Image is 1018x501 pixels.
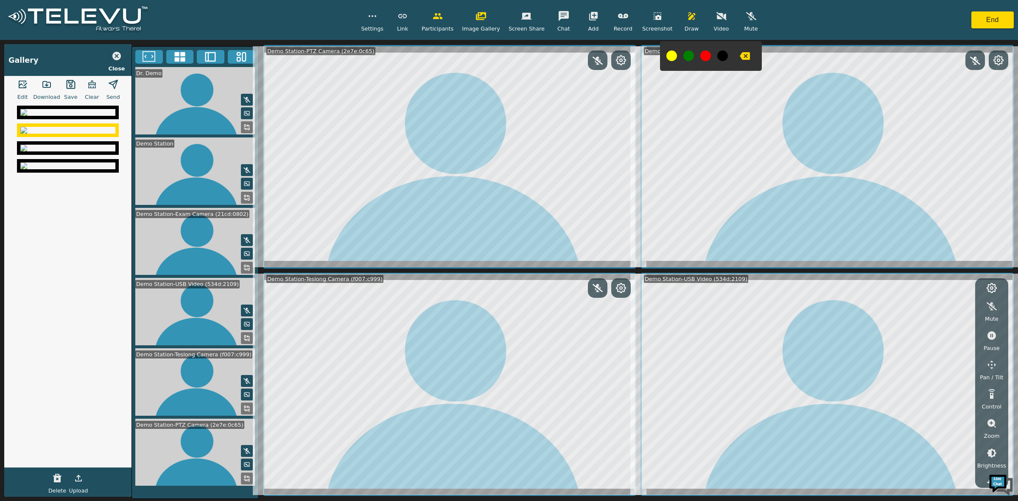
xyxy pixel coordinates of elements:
[20,127,115,134] img: a96183fc-99c3-4924-aedb-2ec6ab3d706e
[49,107,117,193] span: We're online!
[241,318,253,330] button: Picture in Picture
[68,470,89,487] button: Upload
[69,487,88,495] span: Upload
[85,93,99,101] span: Clear
[44,45,143,56] div: Chat with us now
[980,373,1003,381] span: Pan / Tilt
[166,50,194,64] button: 4x4
[241,305,253,316] button: Mute
[266,47,375,55] div: Demo Station-PTZ Camera (2e7e:0c65)
[361,25,383,33] span: Settings
[644,47,758,55] div: Demo Station-Exam Camera (21cd:0802)
[20,145,115,151] img: 68b3abd2-a1a6-43a5-9bc5-b36e0667033e
[241,94,253,106] button: Mute
[106,93,120,101] span: Send
[984,344,1000,352] span: Pause
[982,403,1001,411] span: Control
[241,473,253,484] button: Replace Feed
[744,25,758,33] span: Mute
[988,471,1014,497] img: Chat Widget
[644,275,748,283] div: Demo Station-USB Video (534d:2109)
[135,421,244,429] div: Demo Station-PTZ Camera (2e7e:0c65)
[685,25,699,33] span: Draw
[135,350,252,358] div: Demo Station-Teslong Camera (f007:c999)
[241,234,253,246] button: Mute
[241,375,253,387] button: Mute
[588,25,599,33] span: Add
[135,140,174,148] div: Demo Station
[33,93,60,101] span: Download
[557,25,570,33] span: Chat
[241,262,253,274] button: Replace Feed
[14,39,36,61] img: d_736959983_company_1615157101543_736959983
[135,50,163,64] button: Fullscreen
[228,50,255,64] button: Three Window Medium
[984,432,999,440] span: Zoom
[241,445,253,457] button: Mute
[17,93,28,101] span: Edit
[241,403,253,414] button: Replace Feed
[241,192,253,204] button: Replace Feed
[509,25,545,33] span: Screen Share
[241,164,253,176] button: Mute
[241,107,253,119] button: Picture in Picture
[135,69,162,77] div: Dr. Demo
[241,178,253,190] button: Picture in Picture
[64,93,77,101] span: Save
[135,280,240,288] div: Demo Station-USB Video (534d:2109)
[20,162,115,169] img: baa3443c-f364-410b-8949-361543ac7875
[462,25,500,33] span: Image Gallery
[241,248,253,260] button: Picture in Picture
[241,121,253,133] button: Replace Feed
[4,232,162,261] textarea: Type your message and hit 'Enter'
[109,64,125,73] span: Close
[977,462,1006,470] span: Brightness
[20,109,115,116] img: 4698bc37-b591-4d2c-a0b4-524e63c7f332
[397,25,408,33] span: Link
[135,210,249,218] div: Demo Station-Exam Camera (21cd:0802)
[266,275,383,283] div: Demo Station-Teslong Camera (f007:c999)
[4,4,151,36] img: logoWhite.png
[48,487,66,495] span: Delete
[714,25,729,33] span: Video
[642,25,673,33] span: Screenshot
[241,332,253,344] button: Replace Feed
[422,25,453,33] span: Participants
[614,25,632,33] span: Record
[8,55,38,66] div: Gallery
[241,389,253,400] button: Picture in Picture
[139,4,159,25] div: Minimize live chat window
[985,315,998,323] span: Mute
[197,50,224,64] button: Two Window Medium
[971,11,1014,28] button: End
[241,459,253,470] button: Picture in Picture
